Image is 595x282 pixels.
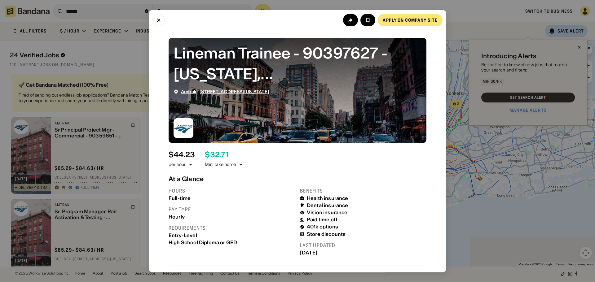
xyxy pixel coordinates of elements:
[169,239,295,245] div: High School Diploma or GED
[169,214,295,219] div: Hourly
[169,162,186,168] div: per hour
[307,217,337,223] div: Paid time off
[169,195,295,201] div: Full-time
[205,150,228,159] div: $ 32.71
[169,224,295,231] div: Requirements
[181,89,269,94] div: ·
[169,206,295,212] div: Pay type
[181,89,196,94] span: Amtrak
[307,195,348,201] div: Health insurance
[300,249,426,255] div: [DATE]
[200,89,269,94] span: [STREET_ADDRESS][US_STATE]
[307,210,348,215] div: Vision insurance
[300,187,426,194] div: Benefits
[307,231,346,237] div: Store discounts
[169,175,426,182] div: At a Glance
[205,162,243,168] div: Min. take home
[300,242,426,248] div: Last updated
[383,18,438,22] div: Apply on company site
[307,202,348,208] div: Dental insurance
[169,232,295,238] div: Entry-Level
[152,14,165,26] button: Close
[169,150,195,159] div: $ 44.23
[307,224,338,230] div: 401k options
[169,187,295,194] div: Hours
[174,118,193,138] img: Amtrak logo
[174,42,421,84] div: Lineman Trainee - 90397627 - New York, NY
